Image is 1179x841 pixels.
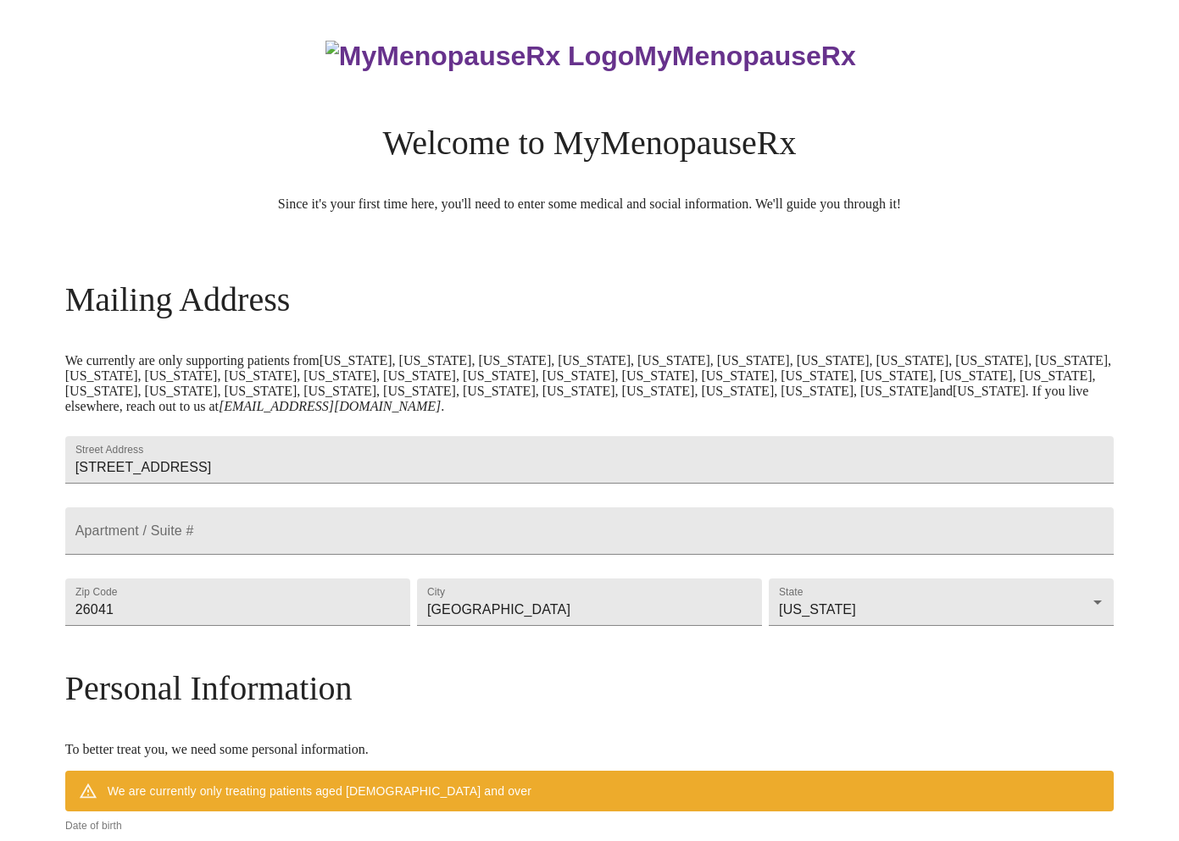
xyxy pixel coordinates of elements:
p: We currently are only supporting patients from [US_STATE], [US_STATE], [US_STATE], [US_STATE], [U... [65,353,1115,414]
img: MyMenopauseRx Logo [325,41,634,72]
p: To better treat you, we need some personal information. [65,742,1115,757]
em: [EMAIL_ADDRESS][DOMAIN_NAME] [219,399,441,413]
h3: Mailing Address [65,279,1115,319]
div: We are currently only treating patients aged [DEMOGRAPHIC_DATA] and over [108,776,531,806]
h3: Welcome to MyMenopauseRx [65,123,1115,163]
div: [US_STATE] [769,578,1114,626]
label: Date of birth [65,822,122,832]
h3: Personal Information [65,668,1115,708]
p: Since it's your first time here, you'll need to enter some medical and social information. We'll ... [65,196,1115,212]
h3: MyMenopauseRx [67,41,1114,72]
